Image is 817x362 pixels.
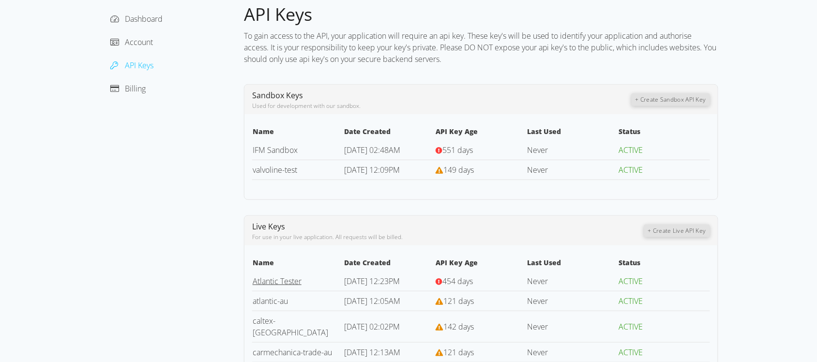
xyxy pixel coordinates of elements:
[344,296,400,306] span: [DATE] 12:05AM
[252,102,632,110] div: Used for development with our sandbox.
[110,83,146,94] a: Billing
[344,165,400,175] span: [DATE] 12:09PM
[253,347,332,358] a: carmechanica-trade-au
[125,37,153,47] span: Account
[253,316,328,338] a: caltex-[GEOGRAPHIC_DATA]
[125,83,146,94] span: Billing
[528,347,548,358] span: Never
[110,60,153,71] a: API Keys
[125,14,163,24] span: Dashboard
[619,321,643,332] span: ACTIVE
[619,296,643,306] span: ACTIVE
[527,126,619,140] th: Last Used
[528,276,548,287] span: Never
[253,165,297,175] a: valvoline-test
[528,145,548,155] span: Never
[619,347,643,358] span: ACTIVE
[619,165,643,175] span: ACTIVE
[252,90,303,101] span: Sandbox Keys
[252,221,285,232] span: Live Keys
[110,14,163,24] a: Dashboard
[435,126,527,140] th: API Key Age
[632,93,710,106] button: + Create Sandbox API Key
[252,233,644,241] div: For use in your live application. All requests will be billed.
[442,145,473,155] span: 551 days
[443,321,474,332] span: 142 days
[619,126,710,140] th: Status
[344,126,435,140] th: Date Created
[528,321,548,332] span: Never
[344,257,435,271] th: Date Created
[253,145,298,155] a: IFM Sandbox
[252,257,344,271] th: Name
[344,145,400,155] span: [DATE] 02:48AM
[619,257,710,271] th: Status
[619,276,643,287] span: ACTIVE
[253,296,288,306] a: atlantic-au
[125,60,153,71] span: API Keys
[527,257,619,271] th: Last Used
[443,296,474,306] span: 121 days
[619,145,643,155] span: ACTIVE
[110,37,153,47] a: Account
[442,276,473,287] span: 454 days
[344,321,400,332] span: [DATE] 02:02PM
[435,257,527,271] th: API Key Age
[644,225,710,237] button: + Create Live API Key
[528,165,548,175] span: Never
[443,165,474,175] span: 149 days
[344,347,400,358] span: [DATE] 12:13AM
[443,347,474,358] span: 121 days
[528,296,548,306] span: Never
[344,276,400,287] span: [DATE] 12:23PM
[244,2,312,26] span: API Keys
[244,26,718,69] div: To gain access to the API, your application will require an api key. These key's will be used to ...
[253,276,302,287] a: Atlantic Tester
[252,126,344,140] th: Name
